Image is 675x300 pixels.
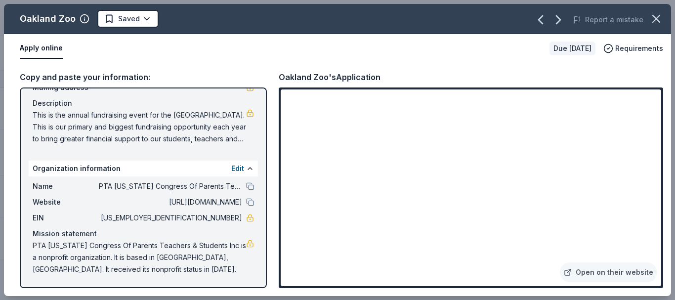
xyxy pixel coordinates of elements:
div: Organization information [29,161,258,176]
span: Name [33,180,99,192]
span: [US_EMPLOYER_IDENTIFICATION_NUMBER] [99,212,242,224]
div: Description [33,97,254,109]
span: Saved [118,13,140,25]
div: Mission statement [33,228,254,240]
span: [URL][DOMAIN_NAME] [99,196,242,208]
div: Oakland Zoo [20,11,76,27]
span: EIN [33,212,99,224]
button: Report a mistake [573,14,643,26]
button: Edit [231,163,244,174]
span: PTA [US_STATE] Congress Of Parents Teachers & Students Inc is a nonprofit organization. It is bas... [33,240,246,275]
div: Copy and paste your information: [20,71,267,84]
span: Requirements [615,43,663,54]
span: Website [33,196,99,208]
button: Saved [97,10,159,28]
span: This is the annual fundraising event for the [GEOGRAPHIC_DATA]. This is our primary and biggest f... [33,109,246,145]
button: Apply online [20,38,63,59]
div: Oakland Zoo's Application [279,71,380,84]
span: PTA [US_STATE] Congress Of Parents Teachers & Students Inc [99,180,242,192]
div: Due [DATE] [549,42,595,55]
a: Open on their website [560,262,657,282]
button: Requirements [603,43,663,54]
